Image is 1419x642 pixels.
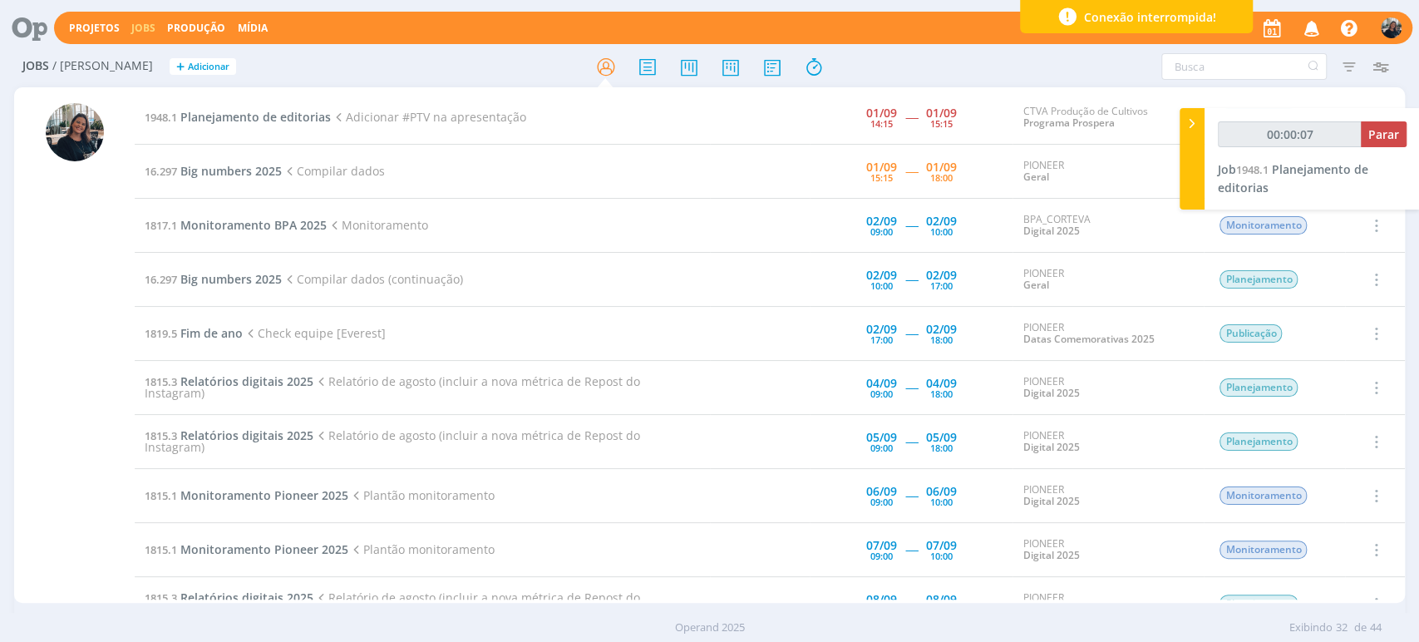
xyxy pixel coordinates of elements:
div: PIONEER [1022,322,1194,346]
span: 32 [1336,620,1348,636]
span: 16.297 [145,272,177,287]
a: Mídia [238,21,268,35]
span: ----- [905,217,918,233]
span: ----- [905,109,918,125]
div: PIONEER [1022,538,1194,562]
div: 02/09 [866,323,897,335]
span: 1815.1 [145,488,177,503]
span: 1815.3 [145,374,177,389]
div: 06/09 [926,486,957,497]
span: ----- [905,271,918,287]
span: Fim de ano [180,325,243,341]
span: Big numbers 2025 [180,271,282,287]
div: 18:00 [930,389,953,398]
span: 1948.1 [145,110,177,125]
div: 08/09 [866,594,897,605]
a: 16.297Big numbers 2025 [145,163,282,179]
span: Relatórios digitais 2025 [180,427,313,443]
div: PIONEER [1022,376,1194,400]
button: M [1380,13,1402,42]
button: Parar [1361,121,1407,147]
span: Planejamento de editorias [180,109,331,125]
span: 16.297 [145,164,177,179]
span: Publicação [1219,324,1282,343]
span: Monitoramento Pioneer 2025 [180,541,348,557]
span: Monitoramento [327,217,428,233]
a: 1817.1Monitoramento BPA 2025 [145,217,327,233]
div: 09:00 [870,227,893,236]
span: ----- [905,433,918,449]
div: 18:00 [930,335,953,344]
span: Relatórios digitais 2025 [180,590,313,605]
button: Jobs [126,22,160,35]
button: +Adicionar [170,58,236,76]
span: Planejamento [1219,432,1298,451]
div: PIONEER [1022,592,1194,616]
span: Monitoramento [1219,541,1307,559]
span: Compilar dados (continuação) [282,271,463,287]
a: Jobs [131,21,155,35]
span: Big numbers 2025 [180,163,282,179]
a: Job1948.1Planejamento de editorias [1218,161,1368,195]
div: 07/09 [926,540,957,551]
span: Planejamento [1219,378,1298,397]
div: 17:00 [870,335,893,344]
a: 1815.3Relatórios digitais 2025 [145,427,313,443]
span: 1948.1 [1236,162,1269,177]
a: 1815.3Relatórios digitais 2025 [145,373,313,389]
div: 15:15 [870,173,893,182]
div: 18:00 [930,443,953,452]
span: Planejamento de editorias [1218,161,1368,195]
div: PIONEER [1022,160,1194,184]
a: Digital 2025 [1022,386,1079,400]
span: ----- [905,163,918,179]
a: Digital 2025 [1022,224,1079,238]
div: 14:15 [870,119,893,128]
a: Digital 2025 [1022,494,1079,508]
span: Exibindo [1289,620,1333,636]
a: Programa Prospera [1022,116,1114,130]
div: 17:00 [930,281,953,290]
span: de [1354,620,1367,636]
span: Parar [1368,126,1399,142]
span: Relatório de agosto (incluir a nova métrica de Repost do Instagram) [145,427,640,455]
div: 10:00 [930,497,953,506]
span: Plantão monitoramento [348,487,495,503]
span: ----- [905,595,918,611]
span: Conexão interrompida! [1084,8,1216,26]
div: 01/09 [926,107,957,119]
span: Planejamento [1219,595,1298,613]
div: 02/09 [866,269,897,281]
div: PIONEER [1022,268,1194,292]
div: 02/09 [926,323,957,335]
a: 1815.1Monitoramento Pioneer 2025 [145,487,348,503]
span: ----- [905,325,918,341]
a: 16.297Big numbers 2025 [145,271,282,287]
span: Jobs [22,59,49,73]
span: 44 [1370,620,1382,636]
span: 1815.1 [145,542,177,557]
button: Projetos [64,22,125,35]
span: 1815.3 [145,590,177,605]
img: M [46,103,104,161]
div: 04/09 [926,378,957,389]
div: 18:00 [930,173,953,182]
div: PIONEER [1022,484,1194,508]
div: 07/09 [866,540,897,551]
a: Digital 2025 [1022,548,1079,562]
span: ----- [905,379,918,395]
span: Plantão monitoramento [348,541,495,557]
span: / [PERSON_NAME] [52,59,153,73]
div: 10:00 [930,551,953,561]
div: 06/09 [866,486,897,497]
div: 01/09 [866,161,897,173]
div: 04/09 [866,378,897,389]
span: ----- [905,541,918,557]
div: CTVA Produção de Cultivos [1022,106,1194,130]
a: Datas Comemorativas 2025 [1022,332,1154,346]
div: 09:00 [870,551,893,561]
a: Projetos [69,21,120,35]
div: 01/09 [926,161,957,173]
div: 01/09 [866,107,897,119]
span: Monitoramento BPA 2025 [180,217,327,233]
